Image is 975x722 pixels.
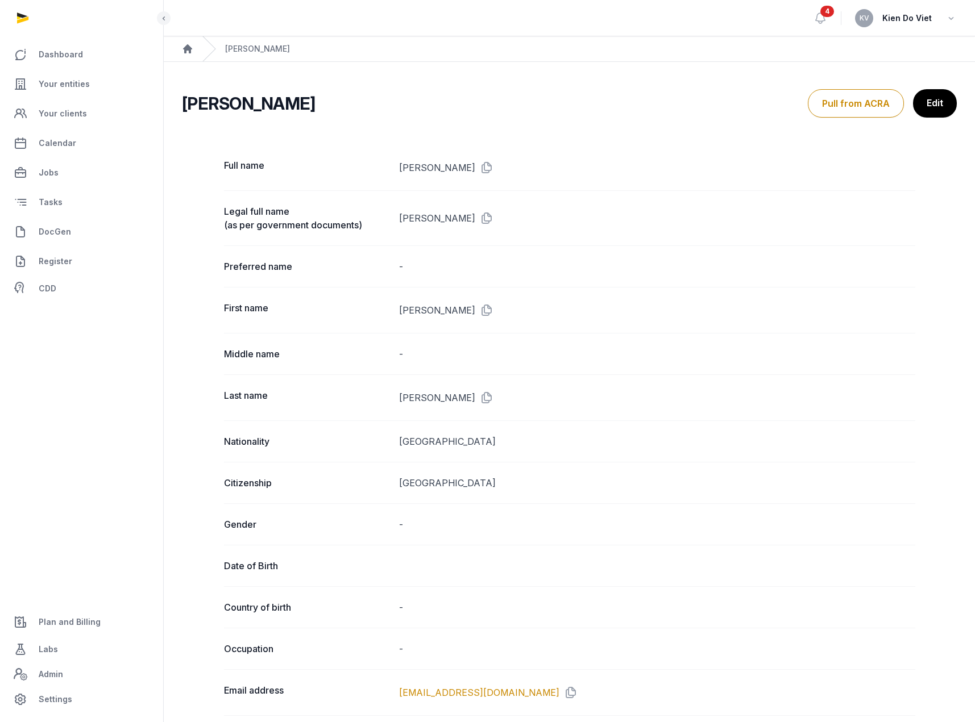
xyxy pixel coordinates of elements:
span: CDD [39,282,56,295]
span: Your entities [39,77,90,91]
dt: Legal full name (as per government documents) [224,205,390,232]
a: [EMAIL_ADDRESS][DOMAIN_NAME] [399,686,559,699]
span: KV [860,15,869,22]
dt: Last name [224,389,390,407]
a: Tasks [9,189,154,216]
dd: - [399,642,915,656]
span: Tasks [39,195,63,209]
a: CDD [9,277,154,300]
span: Kien Do Viet [882,11,932,25]
dt: First name [224,301,390,319]
dd: - [399,517,915,531]
dd: [GEOGRAPHIC_DATA] [399,435,915,448]
dd: [PERSON_NAME] [399,158,915,177]
a: Your entities [9,70,154,98]
dd: - [399,600,915,614]
dt: Preferred name [224,260,390,273]
dd: - [399,260,915,273]
span: Calendar [39,136,76,150]
dd: - [399,347,915,361]
a: Your clients [9,100,154,127]
dt: Occupation [224,642,390,656]
a: Edit [913,89,957,118]
dt: Middle name [224,347,390,361]
dt: Gender [224,517,390,531]
a: Dashboard [9,41,154,68]
dd: [PERSON_NAME] [399,205,915,232]
h2: [PERSON_NAME] [182,93,315,114]
span: DocGen [39,225,71,239]
a: Plan and Billing [9,608,154,636]
button: Pull from ACRA [808,89,904,118]
dt: Date of Birth [224,559,390,573]
a: Jobs [9,159,154,186]
div: [PERSON_NAME] [225,43,290,55]
a: Calendar [9,130,154,157]
a: DocGen [9,218,154,245]
dd: [PERSON_NAME] [399,301,915,319]
span: Plan and Billing [39,615,101,629]
span: Dashboard [39,48,83,61]
dt: Nationality [224,435,390,448]
span: Register [39,254,72,268]
span: 4 [820,6,834,17]
span: Admin [39,667,63,681]
dt: Citizenship [224,476,390,490]
span: Your clients [39,107,87,120]
dt: Email address [224,683,390,702]
nav: Breadcrumb [164,36,975,62]
span: Settings [39,692,72,706]
dt: Country of birth [224,600,390,614]
dd: [GEOGRAPHIC_DATA] [399,476,915,490]
dd: [PERSON_NAME] [399,389,915,407]
a: Register [9,248,154,275]
a: Admin [9,663,154,686]
span: Labs [39,642,58,656]
a: Settings [9,686,154,713]
dt: Full name [224,158,390,177]
button: KV [855,9,873,27]
a: Labs [9,636,154,663]
span: Jobs [39,166,59,180]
